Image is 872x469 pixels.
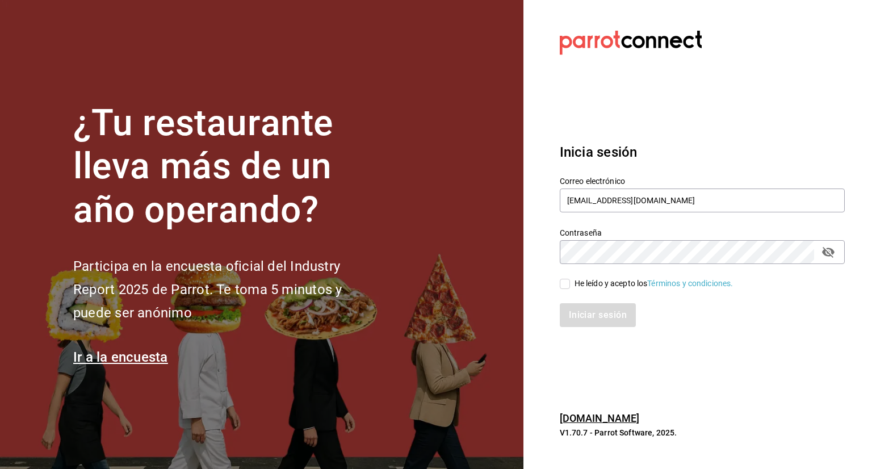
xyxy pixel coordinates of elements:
[560,177,845,185] label: Correo electrónico
[819,242,838,262] button: passwordField
[73,349,168,365] a: Ir a la encuesta
[560,142,845,162] h3: Inicia sesión
[575,278,733,290] div: He leído y acepto los
[73,102,380,232] h1: ¿Tu restaurante lleva más de un año operando?
[560,189,845,212] input: Ingresa tu correo electrónico
[560,412,640,424] a: [DOMAIN_NAME]
[647,279,733,288] a: Términos y condiciones.
[73,255,380,324] h2: Participa en la encuesta oficial del Industry Report 2025 de Parrot. Te toma 5 minutos y puede se...
[560,228,845,236] label: Contraseña
[560,427,845,438] p: V1.70.7 - Parrot Software, 2025.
